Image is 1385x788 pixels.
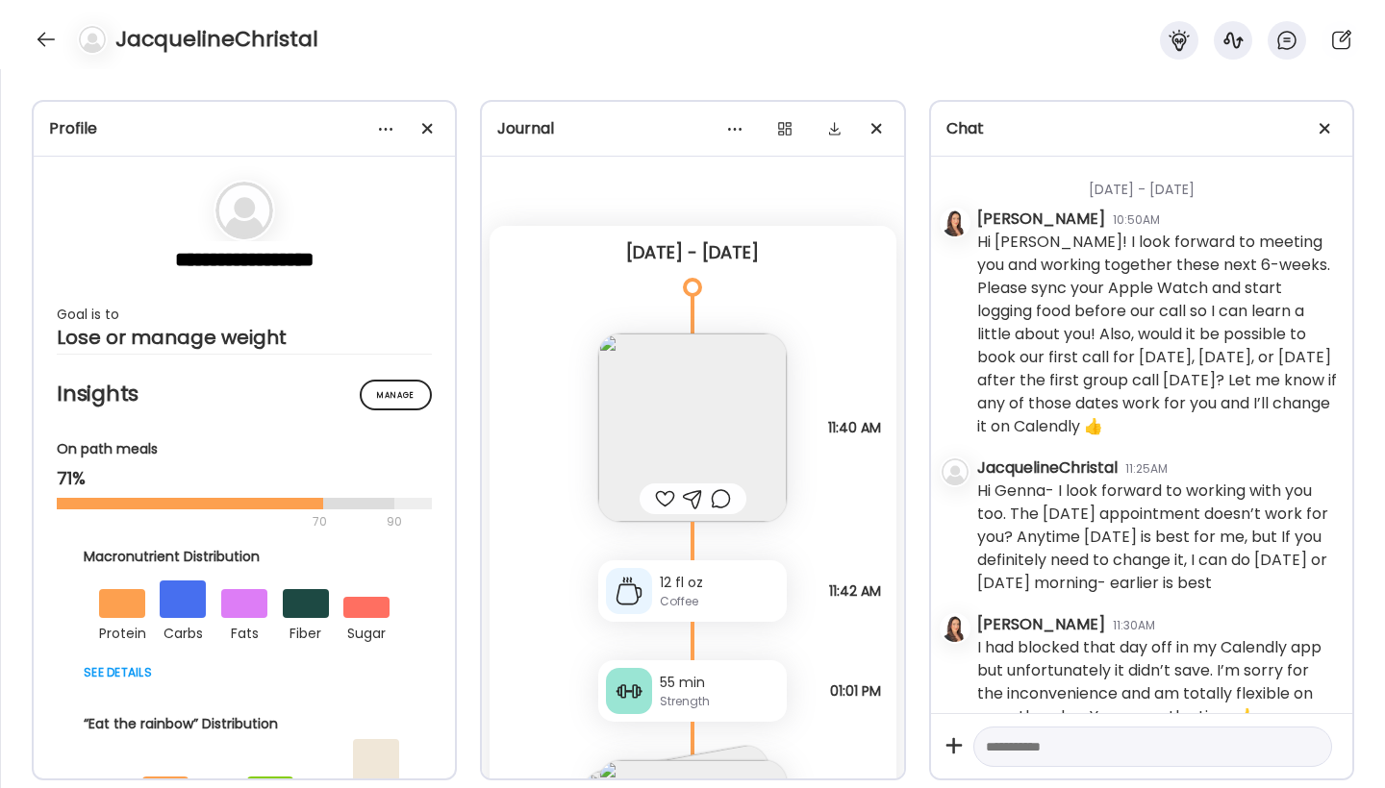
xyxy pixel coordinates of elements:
div: protein [99,618,145,645]
div: carbs [160,618,206,645]
div: Chat [946,117,1337,140]
h4: JacquelineChristal [115,24,318,55]
div: Coffee [660,593,779,610]
div: Manage [360,380,432,410]
div: 10:50AM [1113,211,1160,229]
div: Lose or manage weight [57,326,432,349]
img: bg-avatar-default.svg [215,182,273,239]
div: 11:30AM [1113,617,1155,634]
div: 90 [385,510,404,533]
div: I had blocked that day off in my Calendly app but unfortunately it didn’t save. I’m sorry for the... [977,636,1337,728]
div: [PERSON_NAME] [977,613,1105,636]
img: bg-avatar-default.svg [79,26,106,53]
div: sugar [343,618,390,645]
img: bg-avatar-default.svg [942,458,969,485]
span: 11:42 AM [829,582,881,600]
h2: Insights [57,380,432,408]
div: Goal is to [57,303,432,326]
div: Journal [497,117,888,140]
div: 70 [57,510,381,533]
div: [DATE] - [DATE] [505,241,880,264]
div: JacquelineChristal [977,456,1118,480]
span: 01:01 PM [830,682,881,700]
div: 12 fl oz [660,573,779,593]
div: [PERSON_NAME] [977,208,1105,231]
img: images%2FegTRoFg71Vh79bOemLN995wOicv2%2FD4rMFXWm91ReNGEVcdsN%2FNzH6MmMlXL0RQET1OdLZ_240 [598,333,787,522]
div: fiber [283,618,329,645]
div: [DATE] - [DATE] [977,157,1337,208]
div: Macronutrient Distribution [84,547,405,567]
div: fats [221,618,267,645]
div: “Eat the rainbow” Distribution [84,714,405,734]
div: Profile [49,117,440,140]
div: 71% [57,467,432,490]
div: Hi [PERSON_NAME]! I look forward to meeting you and working together these next 6-weeks. Please s... [977,231,1337,438]
img: avatars%2Flh3K99mx7famFxoIg6ki9KwKpCi1 [942,209,969,236]
div: 11:25AM [1125,460,1168,478]
div: 55 min [660,673,779,693]
span: 11:40 AM [828,419,881,436]
div: Strength [660,693,779,710]
img: avatars%2Flh3K99mx7famFxoIg6ki9KwKpCi1 [942,615,969,642]
div: On path meals [57,439,432,459]
div: Hi Genna- I look forward to working with you too. The [DATE] appointment doesn’t work for you? An... [977,480,1337,595]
